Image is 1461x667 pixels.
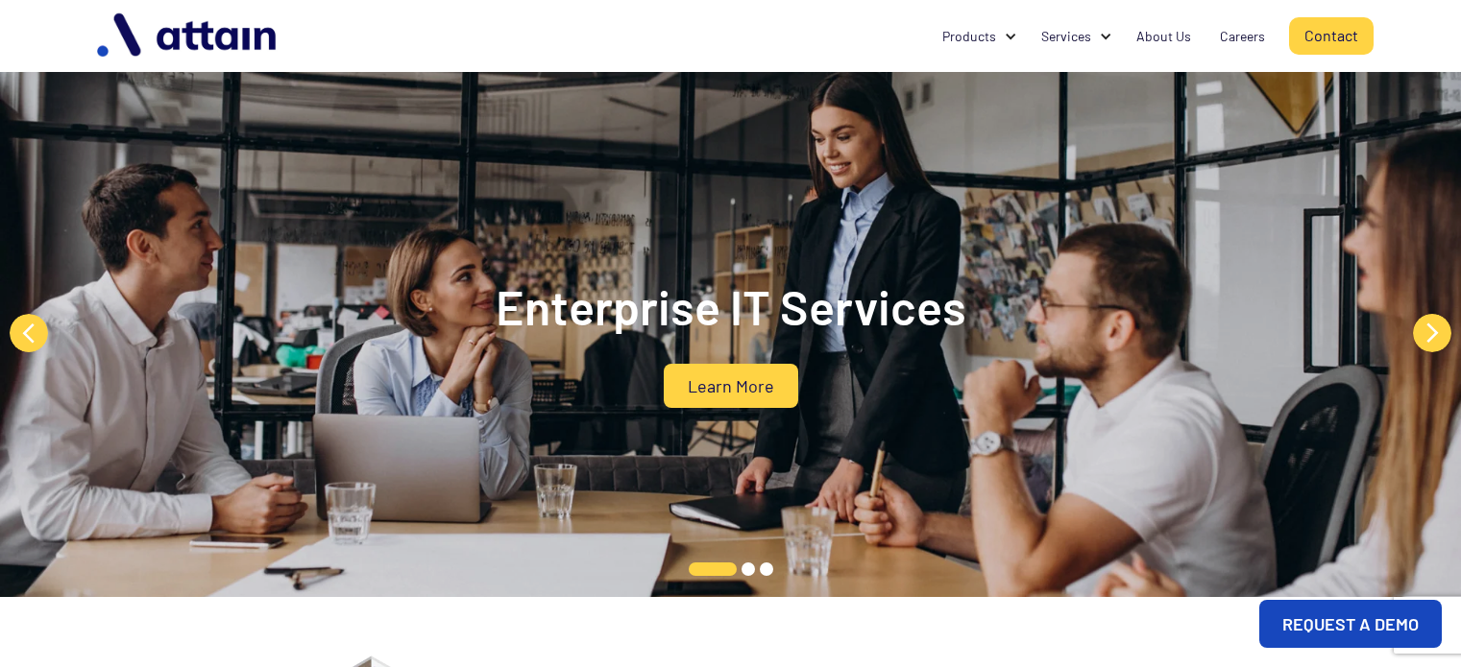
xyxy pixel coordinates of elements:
[1413,314,1451,352] button: Next
[87,6,289,66] img: logo
[928,18,1027,55] div: Products
[1136,27,1191,46] div: About Us
[1220,27,1265,46] div: Careers
[1041,27,1091,46] div: Services
[1027,18,1122,55] div: Services
[942,27,996,46] div: Products
[664,364,798,408] a: Learn More
[1259,600,1442,648] a: REQUEST A DEMO
[1289,17,1374,55] a: Contact
[10,314,48,352] button: Previous
[1205,18,1279,55] a: Careers
[742,562,755,576] button: 2 of 3
[1122,18,1205,55] a: About Us
[689,562,737,576] button: 1 of 3
[760,562,773,576] button: 3 of 3
[347,277,1115,335] h2: Enterprise IT Services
